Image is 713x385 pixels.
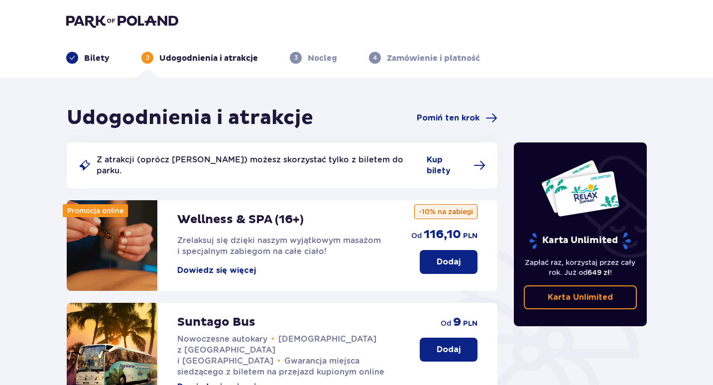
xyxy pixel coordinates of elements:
[290,52,337,64] div: 3Nocleg
[420,250,477,274] button: Dodaj
[177,236,381,256] span: Zrelaksuj się dzięki naszym wyjątkowym masażom i specjalnym zabiegom na całe ciało!
[67,106,313,130] h1: Udogodnienia i atrakcje
[414,204,477,219] p: -10% na zabiegi
[369,52,480,64] div: 4Zamówienie i płatność
[541,159,620,217] img: Dwie karty całoroczne do Suntago z napisem 'UNLIMITED RELAX', na białym tle z tropikalnymi liśćmi...
[411,231,422,241] span: od
[373,53,377,62] p: 4
[524,257,637,277] p: Zapłać raz, korzystaj przez cały rok. Już od !
[548,292,613,303] p: Karta Unlimited
[97,154,421,176] p: Z atrakcji (oprócz [PERSON_NAME]) możesz skorzystać tylko z biletem do parku.
[159,53,258,64] p: Udogodnienia i atrakcje
[420,338,477,362] button: Dodaj
[63,204,128,217] div: Promocja online
[417,112,497,124] a: Pomiń ten krok
[294,53,298,62] p: 3
[588,268,610,276] span: 649 zł
[417,113,479,124] span: Pomiń ten krok
[437,257,461,267] p: Dodaj
[441,318,451,328] span: od
[424,227,461,242] span: 116,10
[177,315,255,330] p: Suntago Bus
[308,53,337,64] p: Nocleg
[177,265,256,276] button: Dowiedz się więcej
[141,52,258,64] div: 2Udogodnienia i atrakcje
[67,200,157,291] img: attraction
[177,334,267,344] span: Nowoczesne autokary
[177,334,376,366] span: [DEMOGRAPHIC_DATA] z [GEOGRAPHIC_DATA] i [GEOGRAPHIC_DATA]
[277,356,280,366] span: •
[524,285,637,309] a: Karta Unlimited
[177,212,304,227] p: Wellness & SPA (16+)
[463,319,477,329] span: PLN
[66,52,110,64] div: Bilety
[453,315,461,330] span: 9
[387,53,480,64] p: Zamówienie i płatność
[427,154,468,176] span: Kup bilety
[66,14,178,28] img: Park of Poland logo
[84,53,110,64] p: Bilety
[146,53,149,62] p: 2
[437,344,461,355] p: Dodaj
[463,231,477,241] span: PLN
[271,334,274,344] span: •
[528,232,632,250] p: Karta Unlimited
[427,154,485,176] a: Kup bilety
